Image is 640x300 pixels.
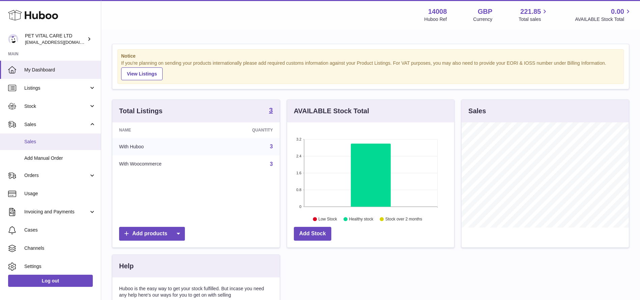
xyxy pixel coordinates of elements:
[520,7,541,16] span: 221.85
[112,138,216,155] td: With Huboo
[296,188,301,192] text: 0.8
[299,205,301,209] text: 0
[473,16,493,23] div: Currency
[269,107,273,115] a: 3
[119,286,273,298] p: Huboo is the easy way to get your stock fulfilled. But incase you need any help here's our ways f...
[468,107,486,116] h3: Sales
[519,7,549,23] a: 221.85 Total sales
[112,122,216,138] th: Name
[575,7,632,23] a: 0.00 AVAILABLE Stock Total
[24,67,96,73] span: My Dashboard
[25,39,99,45] span: [EMAIL_ADDRESS][DOMAIN_NAME]
[349,217,373,221] text: Healthy stock
[121,53,620,59] strong: Notice
[25,33,86,46] div: PET VITAL CARE LTD
[24,139,96,145] span: Sales
[216,122,280,138] th: Quantity
[296,137,301,141] text: 3.2
[24,172,89,179] span: Orders
[24,103,89,110] span: Stock
[119,107,163,116] h3: Total Listings
[24,245,96,251] span: Channels
[24,190,96,197] span: Usage
[24,85,89,91] span: Listings
[294,107,369,116] h3: AVAILABLE Stock Total
[269,107,273,114] strong: 3
[424,16,447,23] div: Huboo Ref
[24,209,89,215] span: Invoicing and Payments
[385,217,422,221] text: Stock over 2 months
[8,34,18,44] img: petvitalcare@gmail.com
[294,227,331,241] a: Add Stock
[296,171,301,175] text: 1.6
[296,154,301,158] text: 2.4
[24,227,96,233] span: Cases
[121,67,163,80] a: View Listings
[24,121,89,128] span: Sales
[119,262,134,271] h3: Help
[119,227,185,241] a: Add products
[270,144,273,149] a: 3
[8,275,93,287] a: Log out
[112,155,216,173] td: With Woocommerce
[575,16,632,23] span: AVAILABLE Stock Total
[478,7,492,16] strong: GBP
[519,16,549,23] span: Total sales
[428,7,447,16] strong: 14008
[24,263,96,270] span: Settings
[611,7,624,16] span: 0.00
[121,60,620,80] div: If you're planning on sending your products internationally please add required customs informati...
[24,155,96,161] span: Add Manual Order
[318,217,337,221] text: Low Stock
[270,161,273,167] a: 3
